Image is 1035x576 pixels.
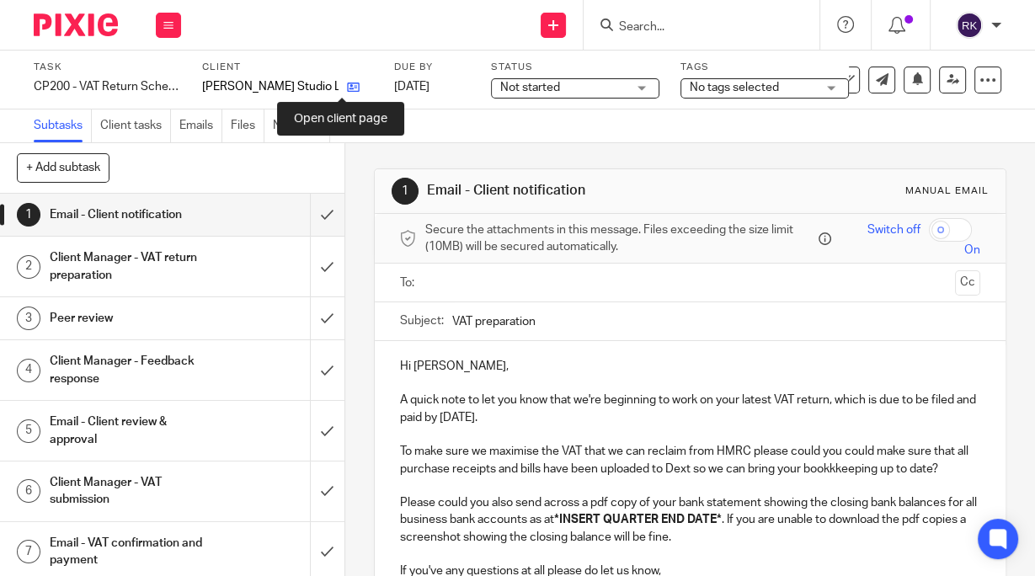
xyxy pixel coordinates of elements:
[339,109,399,142] a: Audit logs
[17,419,40,443] div: 5
[50,202,212,227] h1: Email - Client notification
[400,443,980,477] p: To make sure we maximise the VAT that we can reclaim from HMRC please could you could make sure t...
[955,270,980,296] button: Cc
[400,494,980,546] p: Please could you also send across a pdf copy of your bank statement showing the closing bank bala...
[17,540,40,563] div: 7
[50,531,212,573] h1: Email - VAT confirmation and payment
[427,182,726,200] h1: Email - Client notification
[17,153,109,182] button: + Add subtask
[392,178,419,205] div: 1
[17,479,40,503] div: 6
[394,81,429,93] span: [DATE]
[617,20,769,35] input: Search
[394,61,470,74] label: Due by
[17,203,40,227] div: 1
[273,109,330,142] a: Notes (0)
[680,61,849,74] label: Tags
[202,61,373,74] label: Client
[400,312,444,329] label: Subject:
[956,12,983,39] img: svg%3E
[34,61,181,74] label: Task
[50,470,212,513] h1: Client Manager - VAT submission
[34,109,92,142] a: Subtasks
[100,109,171,142] a: Client tasks
[17,359,40,382] div: 4
[50,409,212,452] h1: Email - Client review & approval
[425,221,814,256] span: Secure the attachments in this message. Files exceeding the size limit (10MB) will be secured aut...
[867,221,920,238] span: Switch off
[50,306,212,331] h1: Peer review
[690,82,779,93] span: No tags selected
[50,349,212,392] h1: Client Manager - Feedback response
[231,109,264,142] a: Files
[400,275,419,291] label: To:
[905,184,989,198] div: Manual email
[554,514,722,525] strong: *INSERT QUARTER END DATE*
[400,392,980,426] p: A quick note to let you know that we're beginning to work on your latest VAT return, which is due...
[34,78,181,95] div: CP200 - VAT Return Schedule 1- Jan/Apr/Jul/Oct
[964,242,980,259] span: On
[17,255,40,279] div: 2
[491,61,659,74] label: Status
[400,358,980,375] p: Hi [PERSON_NAME],
[500,82,560,93] span: Not started
[50,245,212,288] h1: Client Manager - VAT return preparation
[179,109,222,142] a: Emails
[202,78,339,95] p: [PERSON_NAME] Studio Ltd
[17,307,40,330] div: 3
[34,13,118,36] img: Pixie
